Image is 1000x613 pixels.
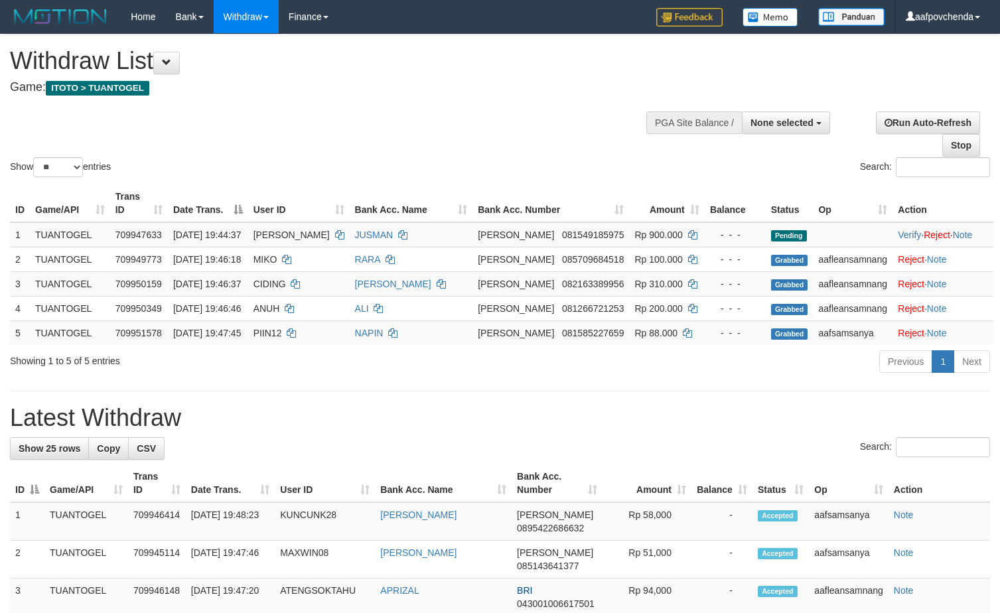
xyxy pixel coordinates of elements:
[898,279,924,289] a: Reject
[898,328,924,338] a: Reject
[97,443,120,454] span: Copy
[758,586,798,597] span: Accepted
[894,547,914,558] a: Note
[927,279,947,289] a: Note
[809,502,889,541] td: aafsamsanya
[10,320,30,345] td: 5
[10,81,654,94] h4: Game:
[115,230,162,240] span: 709947633
[517,523,584,533] span: Copy 0895422686632 to clipboard
[710,253,760,266] div: - - -
[30,222,110,247] td: TUANTOGEL
[742,111,830,134] button: None selected
[691,502,752,541] td: -
[771,255,808,266] span: Grabbed
[10,349,407,368] div: Showing 1 to 5 of 5 entries
[634,254,682,265] span: Rp 100.000
[375,464,512,502] th: Bank Acc. Name: activate to sort column ascending
[478,230,554,240] span: [PERSON_NAME]
[656,8,723,27] img: Feedback.jpg
[30,271,110,296] td: TUANTOGEL
[562,230,624,240] span: Copy 081549185975 to clipboard
[893,296,993,320] td: ·
[752,464,809,502] th: Status: activate to sort column ascending
[562,279,624,289] span: Copy 082163389956 to clipboard
[115,303,162,314] span: 709950349
[115,279,162,289] span: 709950159
[924,230,950,240] a: Reject
[879,350,932,373] a: Previous
[355,328,384,338] a: NAPIN
[813,296,893,320] td: aafleansamnang
[168,184,248,222] th: Date Trans.: activate to sort column descending
[173,303,241,314] span: [DATE] 19:46:46
[876,111,980,134] a: Run Auto-Refresh
[355,303,369,314] a: ALI
[710,302,760,315] div: - - -
[927,328,947,338] a: Note
[186,541,275,579] td: [DATE] 19:47:46
[893,184,993,222] th: Action
[30,247,110,271] td: TUANTOGEL
[893,320,993,345] td: ·
[710,228,760,241] div: - - -
[30,320,110,345] td: TUANTOGEL
[771,328,808,340] span: Grabbed
[355,230,393,240] a: JUSMAN
[953,230,973,240] a: Note
[30,296,110,320] td: TUANTOGEL
[248,184,350,222] th: User ID: activate to sort column ascending
[128,437,165,460] a: CSV
[186,464,275,502] th: Date Trans.: activate to sort column ascending
[472,184,629,222] th: Bank Acc. Number: activate to sort column ascending
[705,184,766,222] th: Balance
[10,502,44,541] td: 1
[33,157,83,177] select: Showentries
[173,230,241,240] span: [DATE] 19:44:37
[894,585,914,596] a: Note
[896,157,990,177] input: Search:
[898,254,924,265] a: Reject
[380,510,457,520] a: [PERSON_NAME]
[44,464,128,502] th: Game/API: activate to sort column ascending
[898,230,921,240] a: Verify
[10,247,30,271] td: 2
[173,279,241,289] span: [DATE] 19:46:37
[478,279,554,289] span: [PERSON_NAME]
[758,510,798,521] span: Accepted
[932,350,954,373] a: 1
[128,502,186,541] td: 709946414
[478,303,554,314] span: [PERSON_NAME]
[517,561,579,571] span: Copy 085143641377 to clipboard
[253,303,280,314] span: ANUH
[10,271,30,296] td: 3
[517,547,593,558] span: [PERSON_NAME]
[10,437,89,460] a: Show 25 rows
[10,184,30,222] th: ID
[813,320,893,345] td: aafsamsanya
[44,502,128,541] td: TUANTOGEL
[893,271,993,296] td: ·
[771,304,808,315] span: Grabbed
[10,296,30,320] td: 4
[813,184,893,222] th: Op: activate to sort column ascending
[10,541,44,579] td: 2
[898,303,924,314] a: Reject
[809,541,889,579] td: aafsamsanya
[173,328,241,338] span: [DATE] 19:47:45
[860,437,990,457] label: Search:
[10,405,990,431] h1: Latest Withdraw
[30,184,110,222] th: Game/API: activate to sort column ascending
[350,184,473,222] th: Bank Acc. Name: activate to sort column ascending
[813,247,893,271] td: aafleansamnang
[860,157,990,177] label: Search:
[646,111,742,134] div: PGA Site Balance /
[517,585,532,596] span: BRI
[253,328,282,338] span: PIIN12
[173,254,241,265] span: [DATE] 19:46:18
[275,541,375,579] td: MAXWIN08
[813,271,893,296] td: aafleansamnang
[44,541,128,579] td: TUANTOGEL
[275,464,375,502] th: User ID: activate to sort column ascending
[889,464,990,502] th: Action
